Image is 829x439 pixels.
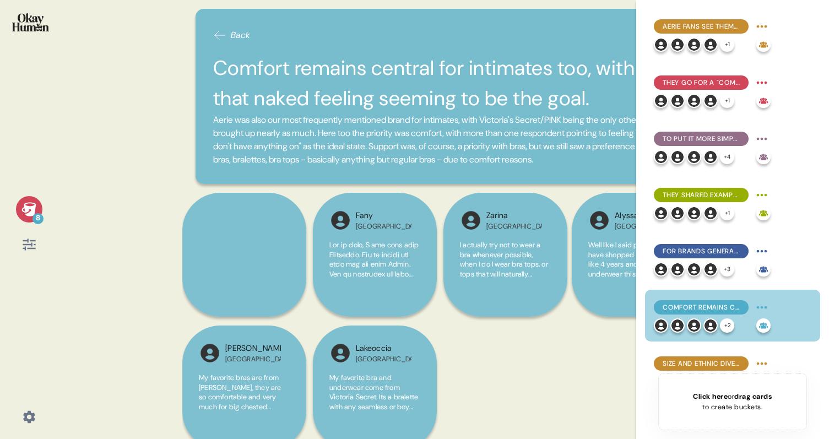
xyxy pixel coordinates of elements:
[654,94,668,108] img: l1ibTKarBSWXLOhlfT5LxFP+OttMJpPJZDKZTCbz9PgHEggSPYjZSwEAAAAASUVORK5CYII=
[720,150,734,164] div: + 4
[663,134,740,144] span: To put it more simply, their vibes, while diverse, tend to be clean, feminine, and casual.
[329,342,351,364] img: l1ibTKarBSWXLOhlfT5LxFP+OttMJpPJZDKZTCbz9PgHEggSPYjZSwEAAAAASUVORK5CYII=
[670,262,685,277] img: l1ibTKarBSWXLOhlfT5LxFP+OttMJpPJZDKZTCbz9PgHEggSPYjZSwEAAAAASUVORK5CYII=
[693,392,728,401] span: Click here
[12,13,49,31] img: okayhuman.3b1b6348.png
[687,206,701,220] img: l1ibTKarBSWXLOhlfT5LxFP+OttMJpPJZDKZTCbz9PgHEggSPYjZSwEAAAAASUVORK5CYII=
[213,113,674,166] span: Aerie was also our most frequently mentioned brand for intimates, with Victoria's Secret/PINK bei...
[329,209,351,231] img: l1ibTKarBSWXLOhlfT5LxFP+OttMJpPJZDKZTCbz9PgHEggSPYjZSwEAAAAASUVORK5CYII=
[670,150,685,164] img: l1ibTKarBSWXLOhlfT5LxFP+OttMJpPJZDKZTCbz9PgHEggSPYjZSwEAAAAASUVORK5CYII=
[225,343,281,355] div: [PERSON_NAME]
[356,355,411,364] div: [GEOGRAPHIC_DATA]
[687,94,701,108] img: l1ibTKarBSWXLOhlfT5LxFP+OttMJpPJZDKZTCbz9PgHEggSPYjZSwEAAAAASUVORK5CYII=
[687,262,701,277] img: l1ibTKarBSWXLOhlfT5LxFP+OttMJpPJZDKZTCbz9PgHEggSPYjZSwEAAAAASUVORK5CYII=
[687,37,701,52] img: l1ibTKarBSWXLOhlfT5LxFP+OttMJpPJZDKZTCbz9PgHEggSPYjZSwEAAAAASUVORK5CYII=
[687,318,701,333] img: l1ibTKarBSWXLOhlfT5LxFP+OttMJpPJZDKZTCbz9PgHEggSPYjZSwEAAAAASUVORK5CYII=
[720,37,734,52] div: + 1
[687,150,701,164] img: l1ibTKarBSWXLOhlfT5LxFP+OttMJpPJZDKZTCbz9PgHEggSPYjZSwEAAAAASUVORK5CYII=
[703,262,718,277] img: l1ibTKarBSWXLOhlfT5LxFP+OttMJpPJZDKZTCbz9PgHEggSPYjZSwEAAAAASUVORK5CYII=
[720,206,734,220] div: + 1
[588,240,678,366] span: Well like I said previously I have shopped only aerie for like 4 years and their underwear this y...
[654,37,668,52] img: l1ibTKarBSWXLOhlfT5LxFP+OttMJpPJZDKZTCbz9PgHEggSPYjZSwEAAAAASUVORK5CYII=
[615,210,670,222] div: Alyssa
[703,37,718,52] img: l1ibTKarBSWXLOhlfT5LxFP+OttMJpPJZDKZTCbz9PgHEggSPYjZSwEAAAAASUVORK5CYII=
[199,342,221,364] img: l1ibTKarBSWXLOhlfT5LxFP+OttMJpPJZDKZTCbz9PgHEggSPYjZSwEAAAAASUVORK5CYII=
[663,78,740,88] span: They go for a "comfortable but cute" look, something easy to wear but still cohesive.
[615,222,670,231] div: [GEOGRAPHIC_DATA]
[225,355,281,364] div: [GEOGRAPHIC_DATA]
[670,318,685,333] img: l1ibTKarBSWXLOhlfT5LxFP+OttMJpPJZDKZTCbz9PgHEggSPYjZSwEAAAAASUVORK5CYII=
[693,391,772,412] div: or to create buckets.
[670,37,685,52] img: l1ibTKarBSWXLOhlfT5LxFP+OttMJpPJZDKZTCbz9PgHEggSPYjZSwEAAAAASUVORK5CYII=
[720,318,734,333] div: + 2
[663,302,740,312] span: Comfort remains central for intimates too, with that naked feeling seeming to be the goal.
[703,318,718,333] img: l1ibTKarBSWXLOhlfT5LxFP+OttMJpPJZDKZTCbz9PgHEggSPYjZSwEAAAAASUVORK5CYII=
[703,94,718,108] img: l1ibTKarBSWXLOhlfT5LxFP+OttMJpPJZDKZTCbz9PgHEggSPYjZSwEAAAAASUVORK5CYII=
[663,190,740,200] span: They shared example outfits that bring their personal styles to life.
[213,53,674,113] h2: Comfort remains central for intimates too, with that naked feeling seeming to be the goal.
[588,209,610,231] img: l1ibTKarBSWXLOhlfT5LxFP+OttMJpPJZDKZTCbz9PgHEggSPYjZSwEAAAAASUVORK5CYII=
[231,29,251,42] span: Back
[654,206,668,220] img: l1ibTKarBSWXLOhlfT5LxFP+OttMJpPJZDKZTCbz9PgHEggSPYjZSwEAAAAASUVORK5CYII=
[670,206,685,220] img: l1ibTKarBSWXLOhlfT5LxFP+OttMJpPJZDKZTCbz9PgHEggSPYjZSwEAAAAASUVORK5CYII=
[663,21,740,31] span: Aerie fans see themselves as caring, empathetic, creative, and upbeat.
[670,94,685,108] img: l1ibTKarBSWXLOhlfT5LxFP+OttMJpPJZDKZTCbz9PgHEggSPYjZSwEAAAAASUVORK5CYII=
[703,206,718,220] img: l1ibTKarBSWXLOhlfT5LxFP+OttMJpPJZDKZTCbz9PgHEggSPYjZSwEAAAAASUVORK5CYII=
[32,213,44,224] div: 8
[734,392,772,401] span: drag cards
[654,318,668,333] img: l1ibTKarBSWXLOhlfT5LxFP+OttMJpPJZDKZTCbz9PgHEggSPYjZSwEAAAAASUVORK5CYII=
[356,210,411,222] div: Fany
[460,209,482,231] img: l1ibTKarBSWXLOhlfT5LxFP+OttMJpPJZDKZTCbz9PgHEggSPYjZSwEAAAAASUVORK5CYII=
[356,343,411,355] div: Lakeoccia
[486,222,542,231] div: [GEOGRAPHIC_DATA]
[720,262,734,277] div: + 3
[654,150,668,164] img: l1ibTKarBSWXLOhlfT5LxFP+OttMJpPJZDKZTCbz9PgHEggSPYjZSwEAAAAASUVORK5CYII=
[460,240,551,394] span: I actually try not to wear a bra whenever possible, when I do I wear bra tops, or tops that will ...
[356,222,411,231] div: [GEOGRAPHIC_DATA]
[720,94,734,108] div: + 1
[663,359,740,368] span: Size and ethnic diversity are key to feeling seen, but they want the brand to reflect them in oth...
[486,210,542,222] div: Zarina
[703,150,718,164] img: l1ibTKarBSWXLOhlfT5LxFP+OttMJpPJZDKZTCbz9PgHEggSPYjZSwEAAAAASUVORK5CYII=
[663,246,740,256] span: For brands generally, they prioritize versatile basics, fit, and affordability.
[654,262,668,277] img: l1ibTKarBSWXLOhlfT5LxFP+OttMJpPJZDKZTCbz9PgHEggSPYjZSwEAAAAASUVORK5CYII=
